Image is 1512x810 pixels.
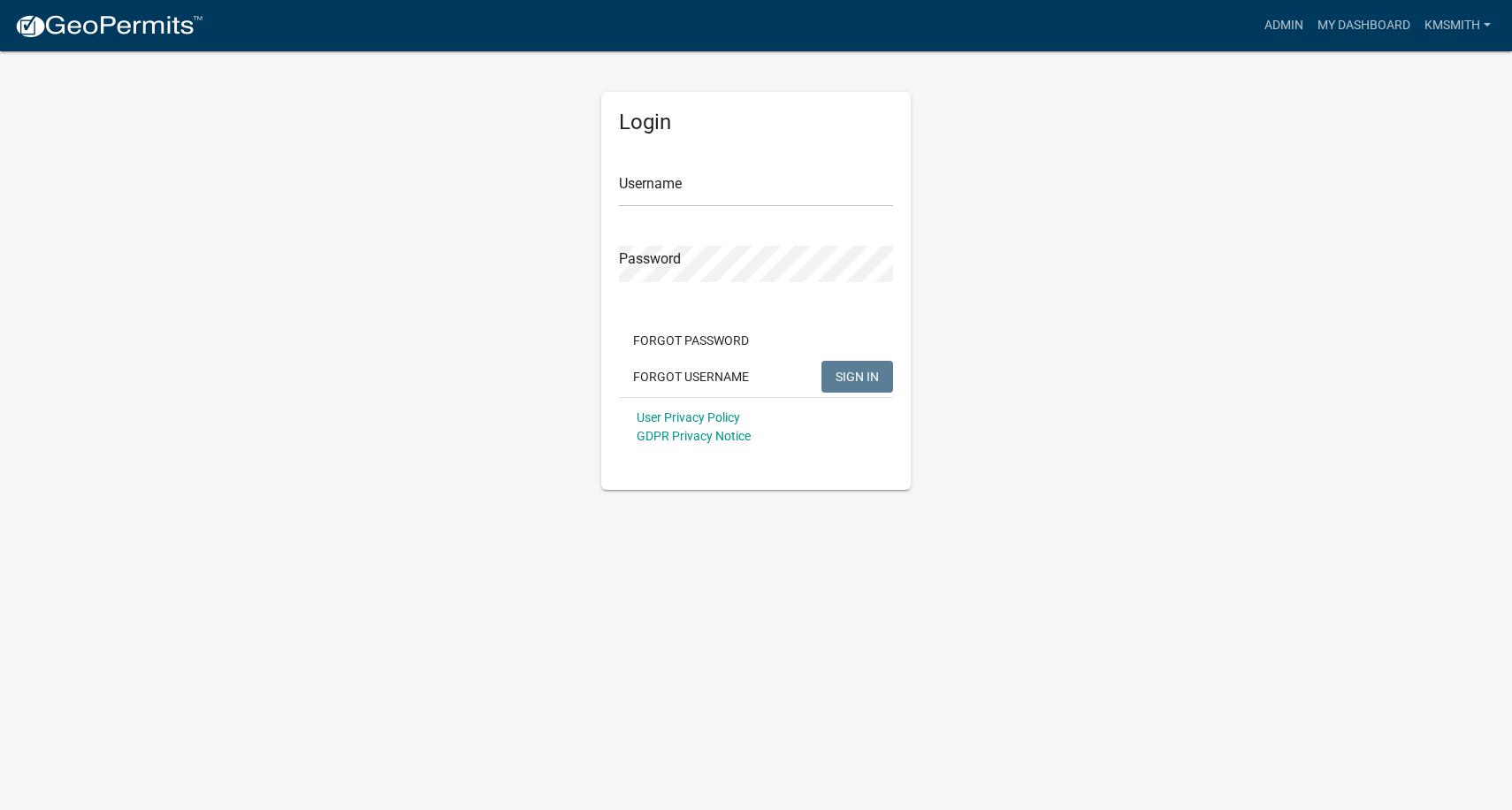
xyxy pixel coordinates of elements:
[821,361,893,393] button: SIGN IN
[1310,9,1417,42] a: My Dashboard
[637,429,751,443] a: GDPR Privacy Notice
[1257,9,1310,42] a: Admin
[637,410,740,424] a: User Privacy Policy
[619,110,893,135] h5: Login
[619,361,763,393] button: Forgot Username
[619,325,763,356] button: Forgot Password
[1417,9,1498,42] a: kmsmith
[836,369,879,383] span: SIGN IN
